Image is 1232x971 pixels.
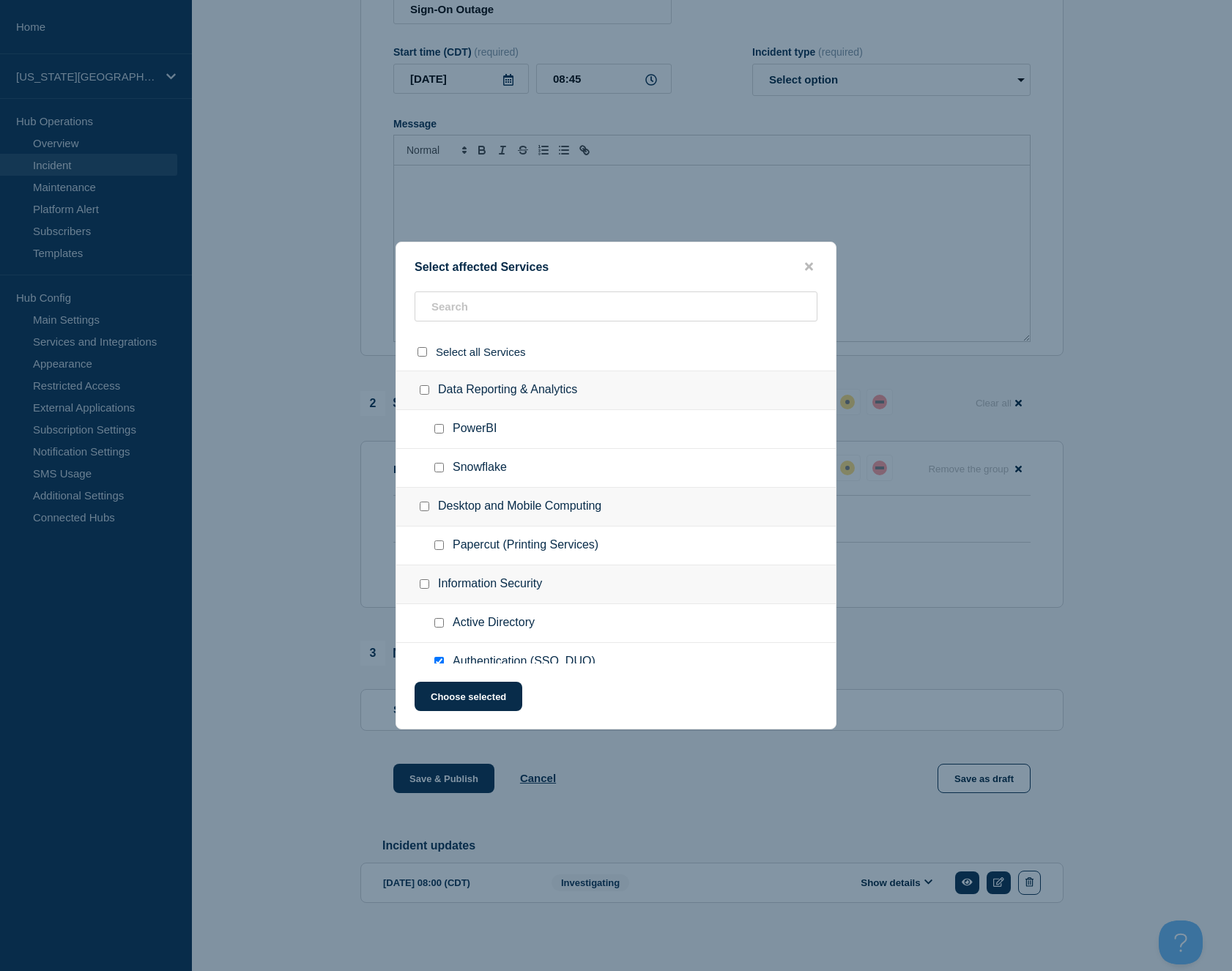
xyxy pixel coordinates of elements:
[453,422,497,436] span: PowerBI
[396,565,836,604] div: Information Security
[453,461,507,475] span: Snowflake
[434,657,444,666] input: Authentication (SSO, DUO) checkbox
[420,385,429,395] input: Data Reporting & Analytics checkbox
[453,538,598,553] span: Papercut (Printing Services)
[396,488,836,527] div: Desktop and Mobile Computing
[436,346,526,358] span: Select all Services
[418,347,427,357] input: select all checkbox
[396,371,836,410] div: Data Reporting & Analytics
[420,579,429,589] input: Information Security checkbox
[396,260,836,274] div: Select affected Services
[453,616,535,630] span: Active Directory
[434,463,444,472] input: Snowflake checkbox
[453,655,595,669] span: Authentication (SSO, DUO)
[434,424,444,434] input: PowerBI checkbox
[420,502,429,511] input: Desktop and Mobile Computing checkbox
[434,618,444,628] input: Active Directory checkbox
[415,291,817,321] input: Search
[801,260,817,274] button: close button
[415,682,522,711] button: Choose selected
[434,540,444,550] input: Papercut (Printing Services) checkbox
